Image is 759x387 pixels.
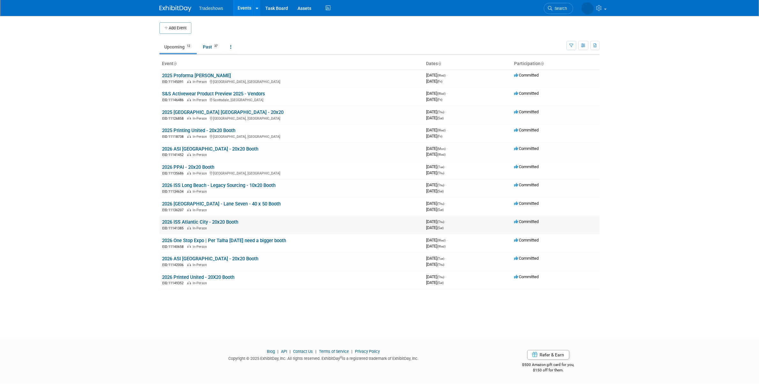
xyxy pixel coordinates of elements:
[159,22,191,34] button: Add Event
[445,274,446,279] span: -
[162,208,186,212] span: EID: 11136207
[446,146,447,151] span: -
[159,58,424,69] th: Event
[162,227,186,230] span: EID: 11141385
[426,189,444,193] span: [DATE]
[162,115,421,121] div: [GEOGRAPHIC_DATA], [GEOGRAPHIC_DATA]
[437,275,444,279] span: (Thu)
[445,182,446,187] span: -
[437,129,446,132] span: (Wed)
[437,190,444,193] span: (Sat)
[162,146,258,152] a: 2026 ASI [GEOGRAPHIC_DATA] - 20x20 Booth
[193,190,209,194] span: In-Person
[497,358,600,373] div: $500 Amazon gift card for you,
[193,245,209,249] span: In-Person
[446,91,447,96] span: -
[426,182,446,187] span: [DATE]
[527,350,569,360] a: Refer & Earn
[281,349,287,354] a: API
[445,109,446,114] span: -
[187,263,191,266] img: In-Person Event
[162,128,235,133] a: 2025 Printing United - 20x20 Booth
[193,80,209,84] span: In-Person
[437,147,446,151] span: (Mon)
[437,239,446,242] span: (Wed)
[426,91,447,96] span: [DATE]
[437,202,444,205] span: (Thu)
[187,80,191,83] img: In-Person Event
[426,170,444,175] span: [DATE]
[159,354,487,361] div: Copyright © 2025 ExhibitDay, Inc. All rights reserved. ExhibitDay is a registered trademark of Ex...
[424,58,512,69] th: Dates
[187,281,191,284] img: In-Person Event
[293,349,313,354] a: Contact Us
[514,73,539,78] span: Committed
[162,172,186,175] span: EID: 11135686
[514,256,539,261] span: Committed
[426,79,442,84] span: [DATE]
[426,280,444,285] span: [DATE]
[544,3,573,14] a: Search
[162,182,276,188] a: 2026 ISS Long Beach - Legacy Sourcing - 10x20 Booth
[193,98,209,102] span: In-Person
[426,274,446,279] span: [DATE]
[162,256,258,262] a: 2026 ASI [GEOGRAPHIC_DATA] - 20x20 Booth
[446,73,447,78] span: -
[187,98,191,101] img: In-Person Event
[314,349,318,354] span: |
[581,2,593,14] img: Linda Yilmazian
[162,117,186,120] span: EID: 11126858
[437,92,446,95] span: (Wed)
[319,349,349,354] a: Terms of Service
[514,128,539,132] span: Committed
[159,41,197,53] a: Upcoming12
[187,190,191,193] img: In-Person Event
[162,73,231,78] a: 2025 Proforma [PERSON_NAME]
[162,91,265,97] a: S&S Activewear Product Preview 2025 - Vendors
[437,245,446,248] span: (Wed)
[162,219,238,225] a: 2026 ISS Atlantic City - 20x20 Booth
[426,244,446,249] span: [DATE]
[437,153,446,156] span: (Wed)
[426,164,446,169] span: [DATE]
[437,165,444,169] span: (Tue)
[437,110,444,114] span: (Thu)
[437,183,444,187] span: (Thu)
[162,79,421,84] div: [GEOGRAPHIC_DATA], [GEOGRAPHIC_DATA]
[512,58,600,69] th: Participation
[552,6,567,11] span: Search
[514,91,539,96] span: Committed
[162,97,421,102] div: Scottsdale, [GEOGRAPHIC_DATA]
[193,281,209,285] span: In-Person
[162,134,421,139] div: [GEOGRAPHIC_DATA], [GEOGRAPHIC_DATA]
[162,190,186,193] span: EID: 11134634
[437,208,444,212] span: (Sat)
[426,109,446,114] span: [DATE]
[162,238,286,243] a: 2026 One Stop Expo | Per Talha [DATE] need a bigger booth
[187,135,191,138] img: In-Person Event
[426,262,444,267] span: [DATE]
[437,135,442,138] span: (Fri)
[276,349,280,354] span: |
[187,171,191,175] img: In-Person Event
[162,263,186,267] span: EID: 11142006
[162,281,186,285] span: EID: 11149352
[162,164,214,170] a: 2026 PPAI - 20x20 Booth
[187,245,191,248] img: In-Person Event
[426,146,447,151] span: [DATE]
[445,219,446,224] span: -
[187,208,191,211] img: In-Person Event
[426,207,444,212] span: [DATE]
[193,153,209,157] span: In-Person
[193,135,209,139] span: In-Person
[340,356,342,359] sup: ®
[497,368,600,373] div: $150 off for them.
[445,164,446,169] span: -
[445,256,446,261] span: -
[426,225,444,230] span: [DATE]
[199,6,223,11] span: Tradeshows
[193,263,209,267] span: In-Person
[162,80,186,84] span: EID: 11145091
[514,201,539,206] span: Committed
[437,281,444,285] span: (Sat)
